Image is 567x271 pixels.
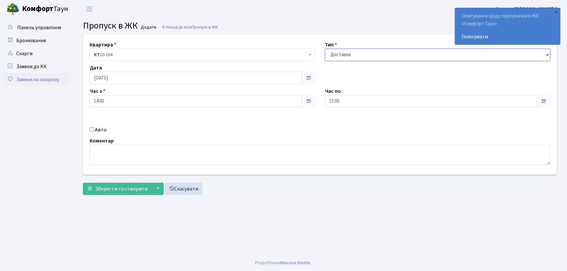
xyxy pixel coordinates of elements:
b: Цитрус [PERSON_NAME] А. [496,6,559,13]
a: Голосувати [462,33,554,41]
div: × [553,9,560,15]
button: Переключити навігацію [81,4,97,14]
label: Квартира [90,41,116,49]
button: Зберегти та створити [83,183,152,195]
div: Опитування щодо паркування в ЖК «Комфорт Таун» [455,8,560,44]
a: Заявки до КК [3,60,68,73]
span: <b>КТ</b>&nbsp;&nbsp;&nbsp;&nbsp;10-164 [90,49,315,61]
label: Коментар [90,137,114,145]
span: Зберегти та створити [95,185,148,192]
a: Панель управління [3,21,68,34]
span: Пропуск в ЖК [83,19,138,32]
label: Дата [90,64,102,72]
label: Час по [325,87,341,95]
a: Massive Kinetic [281,259,311,266]
small: Додати . [140,25,159,30]
a: Заявки на охорону [3,73,68,86]
a: Назад до всіхПропуск в ЖК [161,24,218,30]
img: logo.png [6,3,19,16]
label: Тип [325,41,337,49]
label: Авто [95,126,107,134]
div: Розроблено . [255,259,312,266]
a: Скарги [3,47,68,60]
b: КТ [94,52,100,58]
label: Час з [90,87,105,95]
b: Комфорт [22,4,53,14]
span: <b>КТ</b>&nbsp;&nbsp;&nbsp;&nbsp;10-164 [94,52,307,58]
a: Бронювання [3,34,68,47]
span: Пропуск в ЖК [191,24,218,30]
a: Цитрус [PERSON_NAME] А. [496,5,559,13]
span: Панель управління [17,24,61,31]
span: Таун [22,4,68,15]
a: Скасувати [165,183,202,195]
